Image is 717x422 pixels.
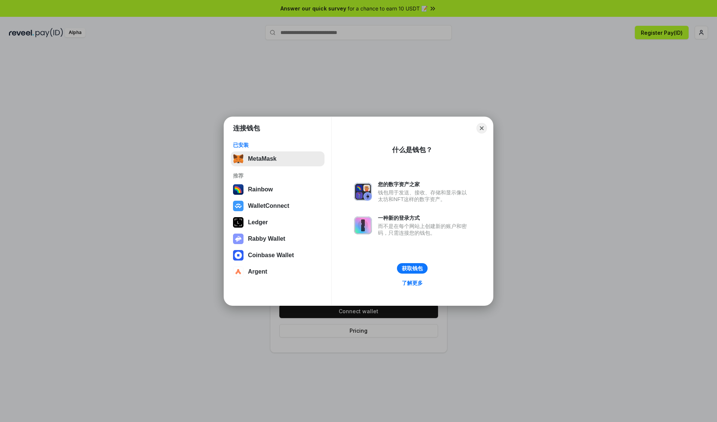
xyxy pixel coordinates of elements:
[248,203,289,209] div: WalletConnect
[402,265,423,272] div: 获取钱包
[233,154,243,164] img: svg+xml,%3Csvg%20fill%3D%22none%22%20height%3D%2233%22%20viewBox%3D%220%200%2035%2033%22%20width%...
[231,231,325,246] button: Rabby Wallet
[248,155,276,162] div: MetaMask
[248,252,294,259] div: Coinbase Wallet
[378,215,471,221] div: 一种新的登录方式
[231,248,325,263] button: Coinbase Wallet
[354,216,372,234] img: svg+xml,%3Csvg%20xmlns%3D%22http%3A%2F%2Fwww.w3.org%2F2000%2Fsvg%22%20fill%3D%22none%22%20viewBox...
[233,250,243,261] img: svg+xml,%3Csvg%20width%3D%2228%22%20height%3D%2228%22%20viewBox%3D%220%200%2028%2028%22%20fill%3D...
[378,223,471,236] div: 而不是在每个网站上创建新的账户和密码，只需连接您的钱包。
[354,183,372,201] img: svg+xml,%3Csvg%20xmlns%3D%22http%3A%2F%2Fwww.w3.org%2F2000%2Fsvg%22%20fill%3D%22none%22%20viewBox...
[233,217,243,228] img: svg+xml,%3Csvg%20xmlns%3D%22http%3A%2F%2Fwww.w3.org%2F2000%2Fsvg%22%20width%3D%2228%22%20height%3...
[397,263,428,274] button: 获取钱包
[233,124,260,133] h1: 连接钱包
[231,182,325,197] button: Rainbow
[248,235,285,242] div: Rabby Wallet
[231,198,325,213] button: WalletConnect
[248,268,267,275] div: Argent
[233,234,243,244] img: svg+xml,%3Csvg%20xmlns%3D%22http%3A%2F%2Fwww.w3.org%2F2000%2Fsvg%22%20fill%3D%22none%22%20viewBox...
[402,280,423,286] div: 了解更多
[233,142,322,148] div: 已安装
[477,123,487,133] button: Close
[233,267,243,277] img: svg+xml,%3Csvg%20width%3D%2228%22%20height%3D%2228%22%20viewBox%3D%220%200%2028%2028%22%20fill%3D...
[231,151,325,166] button: MetaMask
[231,215,325,230] button: Ledger
[233,172,322,179] div: 推荐
[233,201,243,211] img: svg+xml,%3Csvg%20width%3D%2228%22%20height%3D%2228%22%20viewBox%3D%220%200%2028%2028%22%20fill%3D...
[397,278,427,288] a: 了解更多
[248,219,268,226] div: Ledger
[378,189,471,203] div: 钱包用于发送、接收、存储和显示像以太坊和NFT这样的数字资产。
[233,184,243,195] img: svg+xml,%3Csvg%20width%3D%22120%22%20height%3D%22120%22%20viewBox%3D%220%200%20120%20120%22%20fil...
[392,145,432,154] div: 什么是钱包？
[231,264,325,279] button: Argent
[248,186,273,193] div: Rainbow
[378,181,471,188] div: 您的数字资产之家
